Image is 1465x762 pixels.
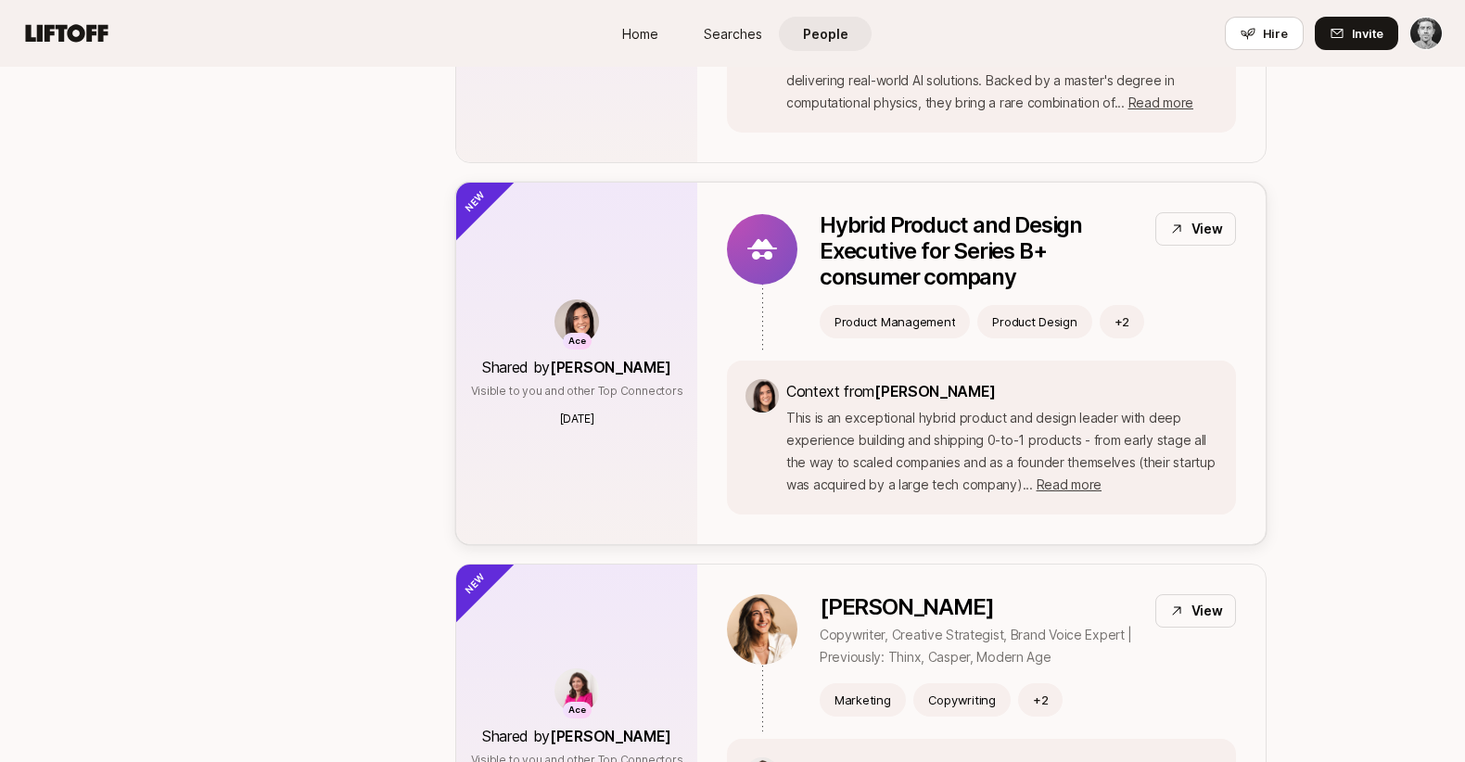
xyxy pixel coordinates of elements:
[786,379,1217,403] p: Context from
[1409,17,1443,50] button: David Stychno
[803,24,848,44] span: People
[745,379,779,413] img: 71d7b91d_d7cb_43b4_a7ea_a9b2f2cc6e03.jpg
[550,727,671,745] span: [PERSON_NAME]
[425,533,516,625] div: New
[874,382,996,400] span: [PERSON_NAME]
[834,312,955,331] p: Product Management
[992,312,1076,331] p: Product Design
[1263,24,1288,43] span: Hire
[1225,17,1304,50] button: Hire
[554,668,599,713] img: 9e09e871_5697_442b_ae6e_b16e3f6458f8.jpg
[1037,476,1102,492] span: Read more
[622,24,658,44] span: Home
[779,17,872,51] a: People
[1191,600,1223,622] p: View
[482,724,671,748] p: Shared by
[471,383,683,400] p: Visible to you and other Top Connectors
[455,182,1267,545] a: AceShared by[PERSON_NAME]Visible to you and other Top Connectors[DATE]Hybrid Product and Design E...
[1018,683,1064,717] button: +2
[704,24,762,44] span: Searches
[593,17,686,51] a: Home
[568,334,586,349] p: Ace
[1352,24,1383,43] span: Invite
[1100,305,1145,338] button: +2
[834,691,891,709] p: Marketing
[686,17,779,51] a: Searches
[786,407,1217,496] p: This is an exceptional hybrid product and design leader with deep experience building and shippin...
[1191,218,1223,240] p: View
[1410,18,1442,49] img: David Stychno
[820,594,1140,620] p: [PERSON_NAME]
[727,594,797,665] img: ACg8ocIwrTgCw_QZCipXo3wDVUaey2BtsS-F9nbnWlvHGJPKG67ro-_o=s160-c
[425,151,516,243] div: New
[1315,17,1398,50] button: Invite
[560,411,594,427] p: [DATE]
[550,358,671,376] span: [PERSON_NAME]
[820,624,1140,668] p: Copywriter, Creative Strategist, Brand Voice Expert | Previously: Thinx, Casper, Modern Age
[820,212,1140,290] p: Hybrid Product and Design Executive for Series B+ consumer company
[554,299,599,344] img: 71d7b91d_d7cb_43b4_a7ea_a9b2f2cc6e03.jpg
[482,355,671,379] p: Shared by
[928,691,996,709] p: Copywriting
[568,703,586,718] p: Ace
[786,25,1217,114] p: With over 10 years of machine learning experience, including time at top-tier companies like TikT...
[1128,95,1193,110] span: Read more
